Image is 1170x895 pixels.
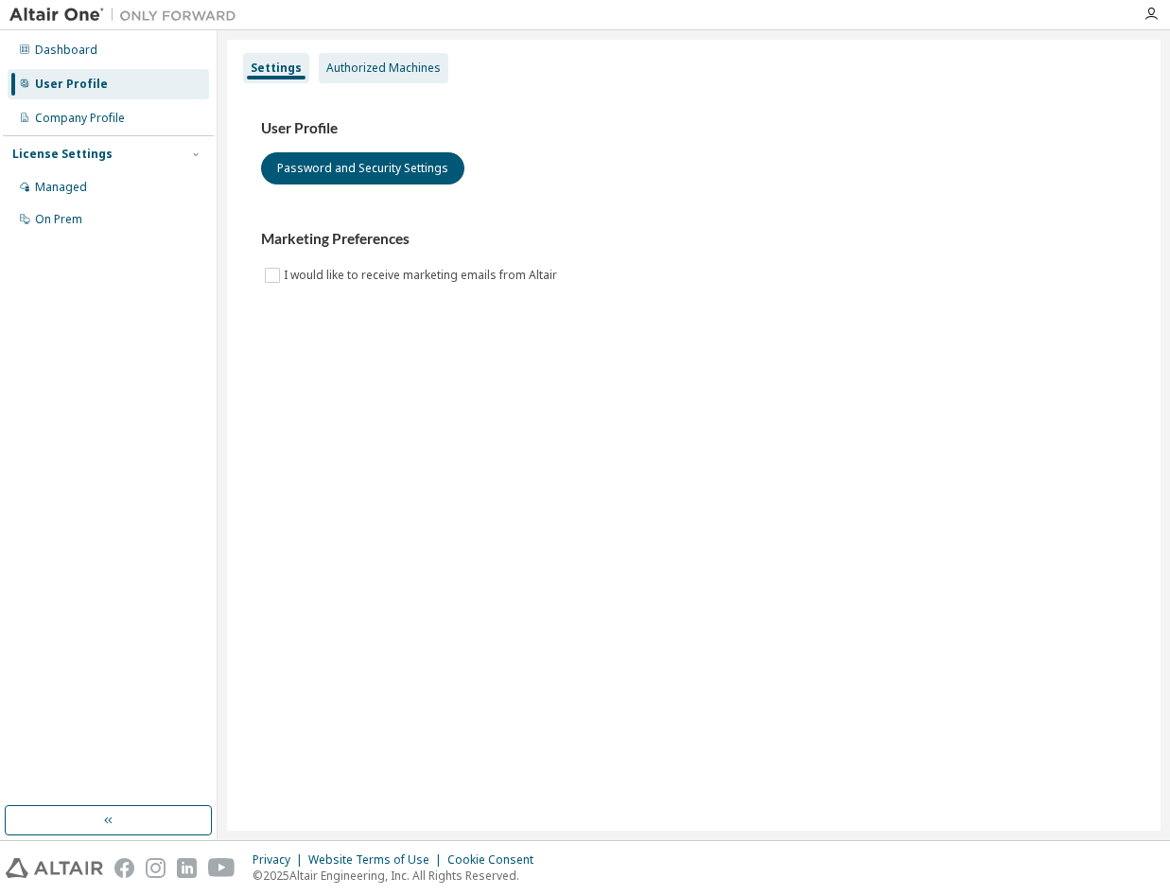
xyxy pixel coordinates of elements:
[177,858,197,878] img: linkedin.svg
[261,152,464,184] button: Password and Security Settings
[35,212,82,227] div: On Prem
[9,6,246,25] img: Altair One
[35,43,97,58] div: Dashboard
[308,852,447,868] div: Website Terms of Use
[6,858,103,878] img: altair_logo.svg
[114,858,134,878] img: facebook.svg
[35,180,87,195] div: Managed
[261,230,1126,249] h3: Marketing Preferences
[447,852,545,868] div: Cookie Consent
[12,147,113,162] div: License Settings
[326,61,441,76] div: Authorized Machines
[253,852,308,868] div: Privacy
[35,111,125,126] div: Company Profile
[208,858,236,878] img: youtube.svg
[261,119,1126,138] h3: User Profile
[251,61,302,76] div: Settings
[35,77,108,92] div: User Profile
[146,858,166,878] img: instagram.svg
[284,264,561,287] label: I would like to receive marketing emails from Altair
[253,868,545,884] p: © 2025 Altair Engineering, Inc. All Rights Reserved.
